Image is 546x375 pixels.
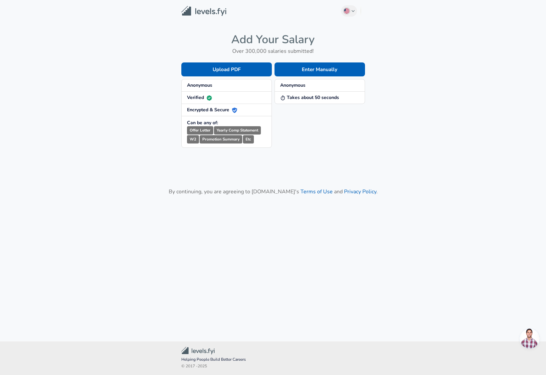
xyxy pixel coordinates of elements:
[187,126,213,135] small: Offer Letter
[280,94,339,101] strong: Takes about 50 seconds
[187,94,212,101] strong: Verified
[344,8,349,14] img: English (US)
[181,356,365,363] span: Helping People Build Better Careers
[344,188,376,195] a: Privacy Policy
[187,120,218,126] strong: Can be any of:
[181,47,365,56] h6: Over 300,000 salaries submitted!
[280,82,305,88] strong: Anonymous
[187,82,212,88] strong: Anonymous
[200,135,242,143] small: Promotion Summary
[181,6,226,16] img: Levels.fyi
[214,126,261,135] small: Yearly Comp Statement
[187,107,237,113] strong: Encrypted & Secure
[520,328,540,348] div: Open chat
[181,33,365,47] h4: Add Your Salary
[181,363,365,370] span: © 2017 - 2025
[181,347,215,354] img: Levels.fyi Community
[341,5,357,17] button: English (US)
[300,188,333,195] a: Terms of Use
[187,135,199,143] small: W2
[274,62,365,76] button: Enter Manually
[243,135,254,143] small: Etc
[181,62,272,76] button: Upload PDF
